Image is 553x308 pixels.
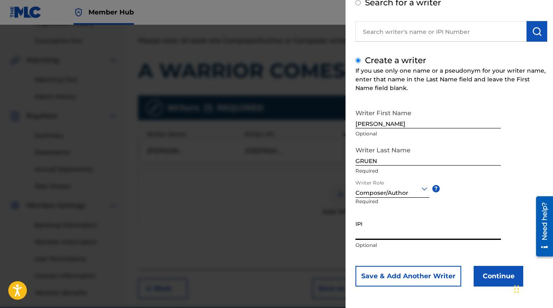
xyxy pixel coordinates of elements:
p: Required [355,198,384,216]
div: Drag [514,277,519,301]
span: Member Hub [88,7,134,17]
iframe: Chat Widget [512,268,553,308]
input: Search writer's name or IPI Number [355,21,527,42]
p: Required [355,167,501,175]
button: Save & Add Another Writer [355,266,461,287]
div: If you use only one name or a pseudonym for your writer name, enter that name in the Last Name fi... [355,66,547,92]
span: ? [432,185,440,192]
p: Optional [355,130,501,137]
img: MLC Logo [10,6,42,18]
img: Top Rightsholder [74,7,83,17]
p: Optional [355,242,501,249]
label: Create a writer [365,55,426,65]
img: Search Works [532,26,542,36]
button: Continue [474,266,523,287]
iframe: Resource Center [530,193,553,259]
